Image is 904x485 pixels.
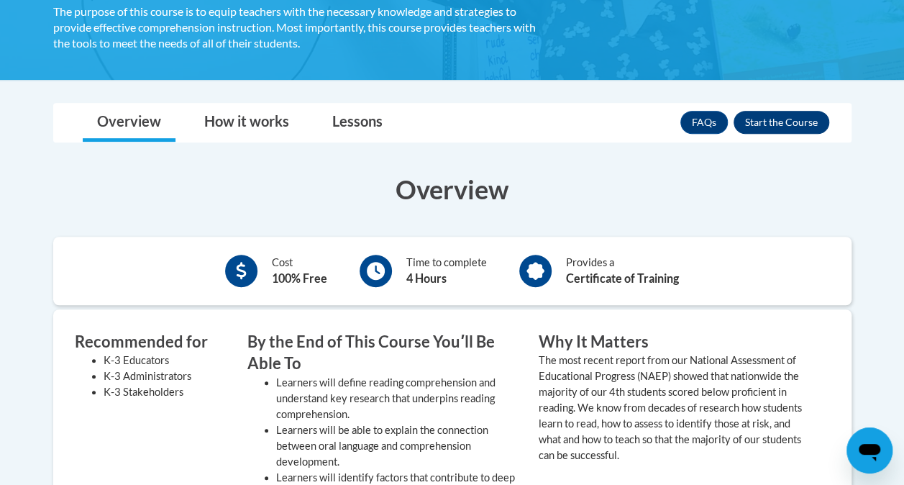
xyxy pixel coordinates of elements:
[104,384,226,400] li: K-3 Stakeholders
[539,354,802,461] value: The most recent report from our National Assessment of Educational Progress (NAEP) showed that na...
[566,255,679,287] div: Provides a
[104,353,226,368] li: K-3 Educators
[406,271,447,285] b: 4 Hours
[272,255,327,287] div: Cost
[272,271,327,285] b: 100% Free
[83,104,175,142] a: Overview
[680,111,728,134] a: FAQs
[406,255,487,287] div: Time to complete
[566,271,679,285] b: Certificate of Training
[539,331,808,353] h3: Why It Matters
[53,4,549,51] div: The purpose of this course is to equip teachers with the necessary knowledge and strategies to pr...
[53,171,852,207] h3: Overview
[276,422,517,470] li: Learners will be able to explain the connection between oral language and comprehension development.
[75,331,226,353] h3: Recommended for
[734,111,829,134] button: Enroll
[318,104,397,142] a: Lessons
[276,375,517,422] li: Learners will define reading comprehension and understand key research that underpins reading com...
[190,104,303,142] a: How it works
[104,368,226,384] li: K-3 Administrators
[247,331,517,376] h3: By the End of This Course Youʹll Be Able To
[846,427,892,473] iframe: Button to launch messaging window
